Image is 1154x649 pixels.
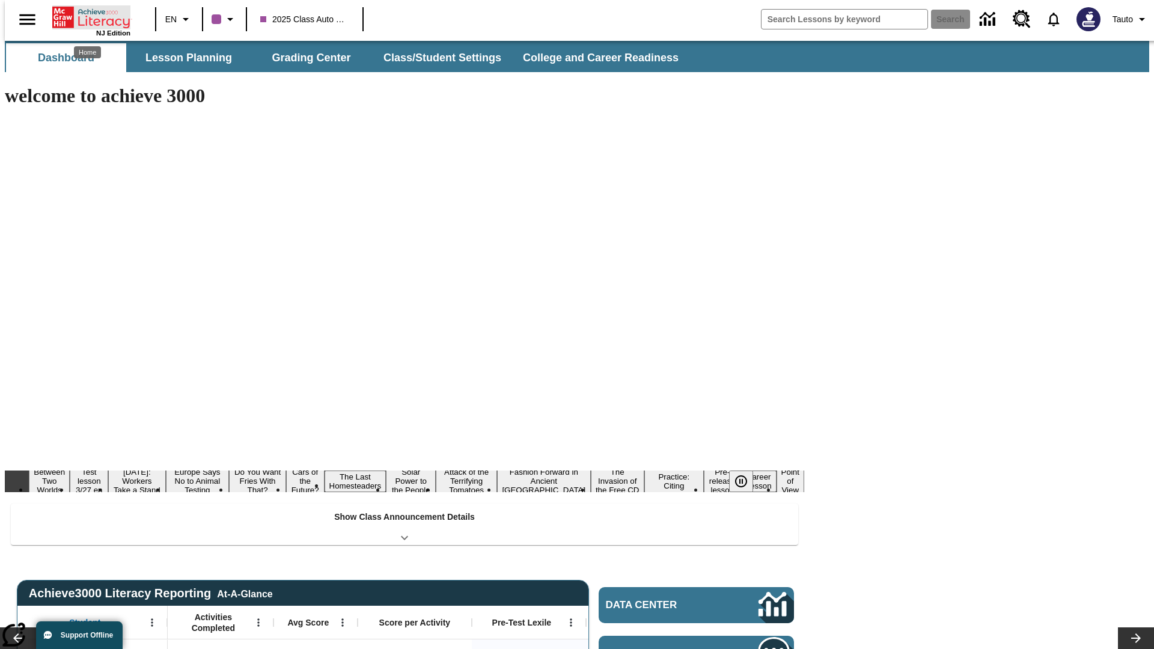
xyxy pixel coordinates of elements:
button: Slide 6 Cars of the Future? [286,466,325,496]
button: Profile/Settings [1108,8,1154,30]
button: Support Offline [36,621,123,649]
button: Open Menu [334,614,352,632]
button: Open Menu [143,614,161,632]
p: Show Class Announcement Details [334,511,475,523]
a: Data Center [599,587,794,623]
button: Open Menu [562,614,580,632]
button: Slide 11 The Invasion of the Free CD [591,466,644,496]
span: 2025 Class Auto Grade 13 [260,13,349,26]
span: Avg Score [287,617,329,628]
a: Resource Center, Will open in new tab [1006,3,1038,35]
span: Data Center [606,599,718,611]
div: At-A-Glance [217,587,272,600]
button: Class color is purple. Change class color [207,8,242,30]
button: Slide 15 Point of View [777,466,804,496]
div: Pause [729,471,765,492]
button: Slide 7 The Last Homesteaders [325,471,386,492]
span: Tauto [1113,13,1133,26]
div: Home [52,4,130,37]
span: Pre-Test Lexile [492,617,552,628]
span: Support Offline [61,631,113,639]
button: Lesson carousel, Next [1118,627,1154,649]
button: Language: EN, Select a language [160,8,198,30]
h1: welcome to achieve 3000 [5,85,804,107]
button: Slide 8 Solar Power to the People [386,466,436,496]
span: Activities Completed [174,612,253,633]
button: Open side menu [10,2,45,37]
input: search field [762,10,927,29]
button: Open Menu [249,614,267,632]
button: Slide 1 Between Two Worlds [29,466,70,496]
div: SubNavbar [5,41,1149,72]
button: Slide 5 Do You Want Fries With That? [229,466,286,496]
button: Slide 13 Pre-release lesson [704,466,741,496]
button: Select a new avatar [1069,4,1108,35]
button: Slide 3 Labor Day: Workers Take a Stand [108,466,165,496]
span: Achieve3000 Literacy Reporting [29,587,273,600]
button: Slide 10 Fashion Forward in Ancient Rome [497,466,591,496]
div: Home [74,46,101,58]
button: College and Career Readiness [513,43,688,72]
button: Slide 12 Mixed Practice: Citing Evidence [644,462,704,501]
button: Slide 9 Attack of the Terrifying Tomatoes [436,466,497,496]
span: Score per Activity [379,617,451,628]
button: Slide 2 Test lesson 3/27 en [70,466,108,496]
button: Grading Center [251,43,371,72]
button: Class/Student Settings [374,43,511,72]
img: Avatar [1076,7,1101,31]
span: Student [69,617,100,628]
a: Home [52,5,130,29]
span: EN [165,13,177,26]
button: Lesson Planning [129,43,249,72]
body: Maximum 600 characters Press Escape to exit toolbar Press Alt + F10 to reach toolbar [5,10,176,20]
button: Dashboard [6,43,126,72]
a: Notifications [1038,4,1069,35]
button: Slide 4 Europe Says No to Animal Testing [166,466,230,496]
div: Show Class Announcement Details [11,504,798,545]
div: SubNavbar [5,43,689,72]
button: Pause [729,471,753,492]
span: NJ Edition [96,29,130,37]
a: Data Center [972,3,1006,36]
